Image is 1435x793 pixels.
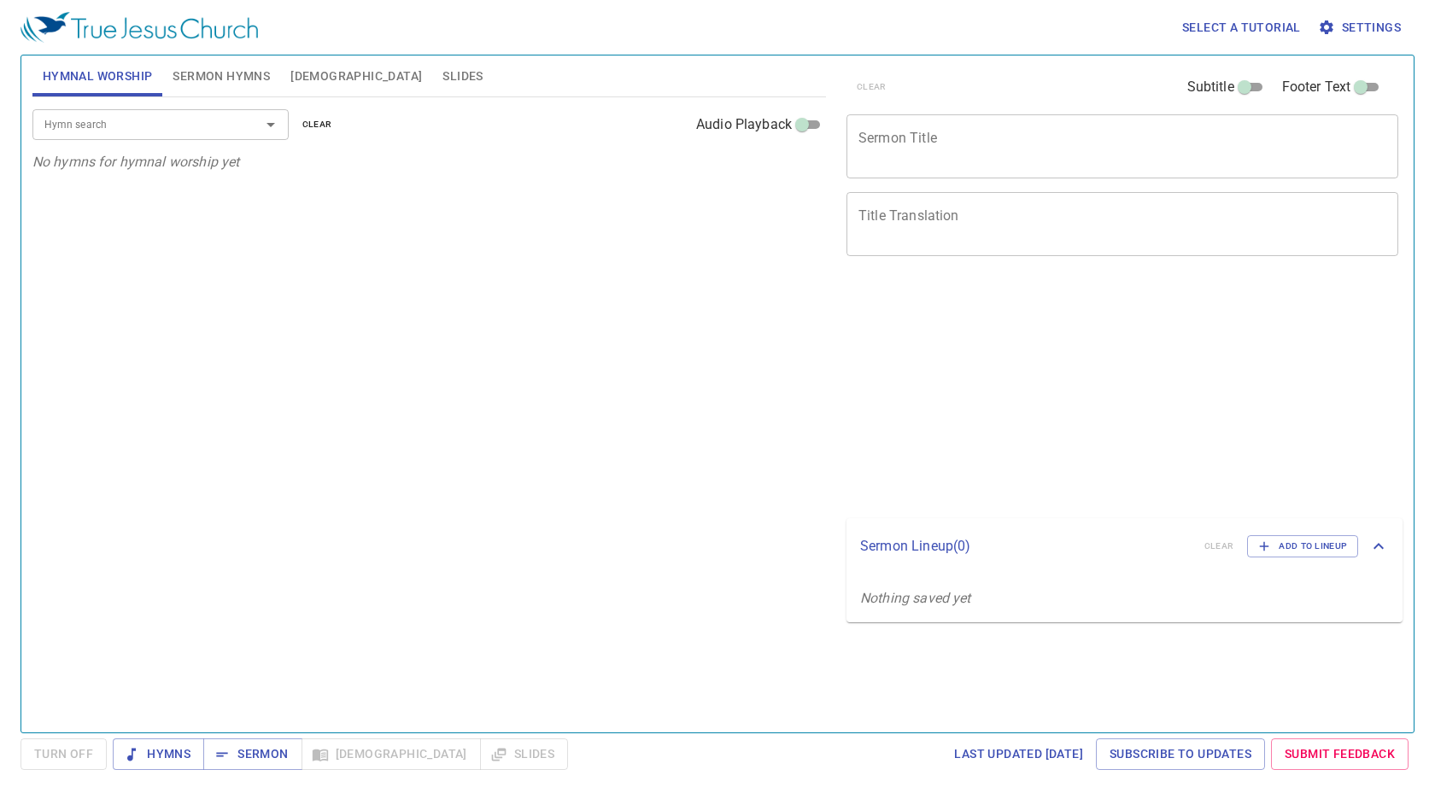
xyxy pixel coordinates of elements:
[1285,743,1395,765] span: Submit Feedback
[203,738,302,770] button: Sermon
[696,114,792,135] span: Audio Playback
[290,66,422,87] span: [DEMOGRAPHIC_DATA]
[1271,738,1409,770] a: Submit Feedback
[1187,77,1234,97] span: Subtitle
[1315,12,1408,44] button: Settings
[1321,17,1401,38] span: Settings
[1110,743,1251,765] span: Subscribe to Updates
[126,743,190,765] span: Hymns
[1258,539,1347,554] span: Add to Lineup
[217,743,288,765] span: Sermon
[259,113,283,137] button: Open
[173,66,270,87] span: Sermon Hymns
[1096,738,1265,770] a: Subscribe to Updates
[860,536,1191,557] p: Sermon Lineup ( 0 )
[32,154,240,170] i: No hymns for hymnal worship yet
[860,590,971,606] i: Nothing saved yet
[20,12,258,43] img: True Jesus Church
[1175,12,1308,44] button: Select a tutorial
[1182,17,1301,38] span: Select a tutorial
[302,117,332,132] span: clear
[846,518,1403,574] div: Sermon Lineup(0)clearAdd to Lineup
[954,743,1083,765] span: Last updated [DATE]
[113,738,204,770] button: Hymns
[1282,77,1351,97] span: Footer Text
[442,66,483,87] span: Slides
[43,66,153,87] span: Hymnal Worship
[840,274,1290,512] iframe: from-child
[292,114,343,135] button: clear
[947,738,1090,770] a: Last updated [DATE]
[1247,535,1358,557] button: Add to Lineup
